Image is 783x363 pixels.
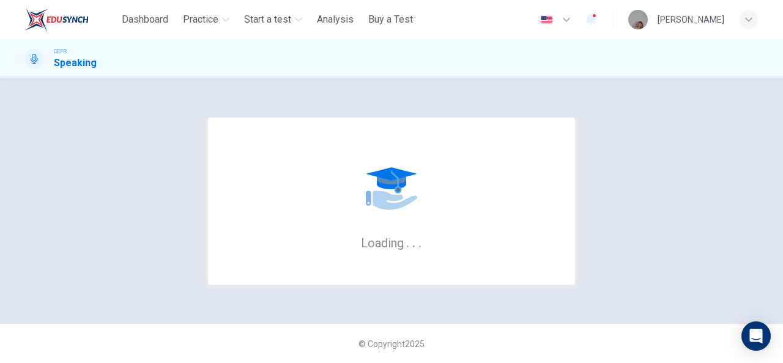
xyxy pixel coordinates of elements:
[122,12,168,27] span: Dashboard
[244,12,291,27] span: Start a test
[628,10,648,29] img: Profile picture
[54,56,97,70] h1: Speaking
[741,321,771,351] div: Open Intercom Messenger
[361,234,422,250] h6: Loading
[178,9,234,31] button: Practice
[358,339,425,349] span: © Copyright 2025
[418,231,422,252] h6: .
[239,9,307,31] button: Start a test
[406,231,410,252] h6: .
[412,231,416,252] h6: .
[368,12,413,27] span: Buy a Test
[312,9,358,31] button: Analysis
[24,7,117,32] a: ELTC logo
[539,15,554,24] img: en
[24,7,89,32] img: ELTC logo
[117,9,173,31] button: Dashboard
[658,12,724,27] div: [PERSON_NAME]
[317,12,354,27] span: Analysis
[183,12,218,27] span: Practice
[363,9,418,31] button: Buy a Test
[54,47,67,56] span: CEFR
